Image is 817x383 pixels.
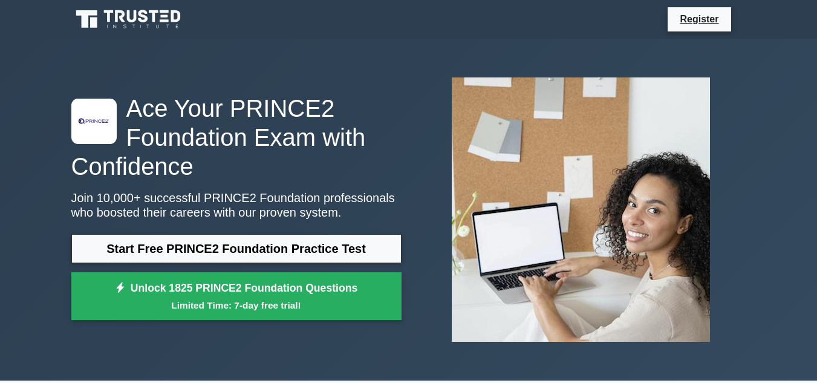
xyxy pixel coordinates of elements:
[71,234,402,263] a: Start Free PRINCE2 Foundation Practice Test
[71,191,402,220] p: Join 10,000+ successful PRINCE2 Foundation professionals who boosted their careers with our prove...
[71,94,402,181] h1: Ace Your PRINCE2 Foundation Exam with Confidence
[86,298,386,312] small: Limited Time: 7-day free trial!
[672,11,726,27] a: Register
[71,272,402,321] a: Unlock 1825 PRINCE2 Foundation QuestionsLimited Time: 7-day free trial!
